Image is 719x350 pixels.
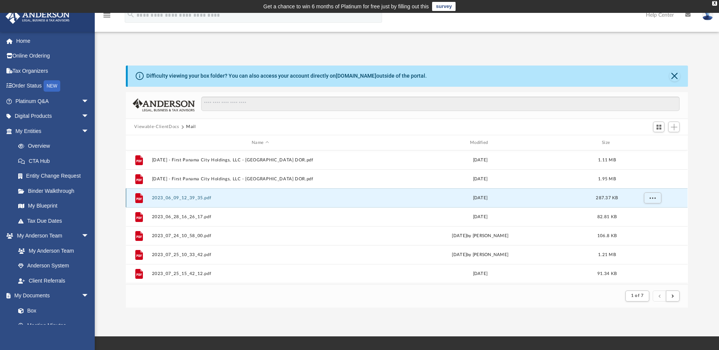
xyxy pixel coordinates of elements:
span: arrow_drop_down [81,94,97,109]
div: [DATE] [372,270,589,277]
span: 1.21 MB [598,253,616,257]
a: My Entitiesarrow_drop_down [5,123,100,139]
a: CTA Hub [11,153,100,169]
span: arrow_drop_down [81,123,97,139]
span: 1.11 MB [598,158,616,162]
a: My Documentsarrow_drop_down [5,288,97,303]
span: 1.95 MB [598,177,616,181]
div: NEW [44,80,60,92]
a: Binder Walkthrough [11,183,100,198]
span: arrow_drop_down [81,288,97,304]
div: Get a chance to win 6 months of Platinum for free just by filling out this [263,2,429,11]
a: Meeting Minutes [11,318,97,333]
a: My Anderson Teamarrow_drop_down [5,228,97,244]
button: 2023_07_24_10_58_00.pdf [152,233,369,238]
span: 1 of 7 [631,294,644,298]
div: id [129,139,148,146]
input: Search files and folders [201,97,680,111]
span: 287.37 KB [596,196,618,200]
i: menu [102,11,111,20]
button: More options [644,192,661,204]
i: search [127,10,135,19]
div: [DATE] [372,195,589,202]
button: Viewable-ClientDocs [134,123,179,130]
div: [DATE] [372,176,589,183]
div: grid [126,150,688,284]
button: [DATE] - First Panama City Holdings, LLC - [GEOGRAPHIC_DATA] DOR.pdf [152,158,369,162]
a: [DOMAIN_NAME] [336,73,376,79]
button: 2023_06_09_12_39_35.pdf [152,195,369,200]
div: [DATE] [372,157,589,164]
a: menu [102,14,111,20]
a: Overview [11,139,100,154]
button: 2023_06_28_16_26_17.pdf [152,214,369,219]
span: arrow_drop_down [81,228,97,244]
button: Switch to Grid View [653,122,664,132]
div: id [626,139,679,146]
a: survey [432,2,456,11]
a: Box [11,303,93,318]
a: My Anderson Team [11,243,93,258]
a: Home [5,33,100,48]
button: 1 of 7 [625,291,649,301]
div: Difficulty viewing your box folder? You can also access your account directly on outside of the p... [146,72,427,80]
div: Size [592,139,622,146]
div: close [712,1,717,6]
a: Platinum Q&Aarrow_drop_down [5,94,100,109]
span: 106.8 KB [597,234,617,238]
div: [DATE] by [PERSON_NAME] [372,233,589,239]
a: Digital Productsarrow_drop_down [5,109,100,124]
button: 2023_07_25_15_42_12.pdf [152,271,369,276]
span: 91.34 KB [597,272,617,276]
img: Anderson Advisors Platinum Portal [3,9,72,24]
a: My Blueprint [11,198,97,214]
span: arrow_drop_down [81,109,97,124]
a: Tax Due Dates [11,213,100,228]
div: Modified [372,139,589,146]
a: Online Ordering [5,48,100,64]
a: Anderson System [11,258,97,273]
a: Client Referrals [11,273,97,288]
a: Tax Organizers [5,63,100,78]
div: Name [152,139,368,146]
a: Entity Change Request [11,169,100,184]
a: Order StatusNEW [5,78,100,94]
button: Close [669,71,680,81]
div: [DATE] [372,214,589,220]
button: 2023_07_25_10_33_42.pdf [152,252,369,257]
div: [DATE] by [PERSON_NAME] [372,252,589,258]
img: User Pic [702,9,713,20]
button: Add [668,122,680,132]
span: 82.81 KB [597,215,617,219]
button: [DATE] - First Panama City Holdings, LLC - [GEOGRAPHIC_DATA] DOR.pdf [152,177,369,181]
button: Mail [186,123,196,130]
